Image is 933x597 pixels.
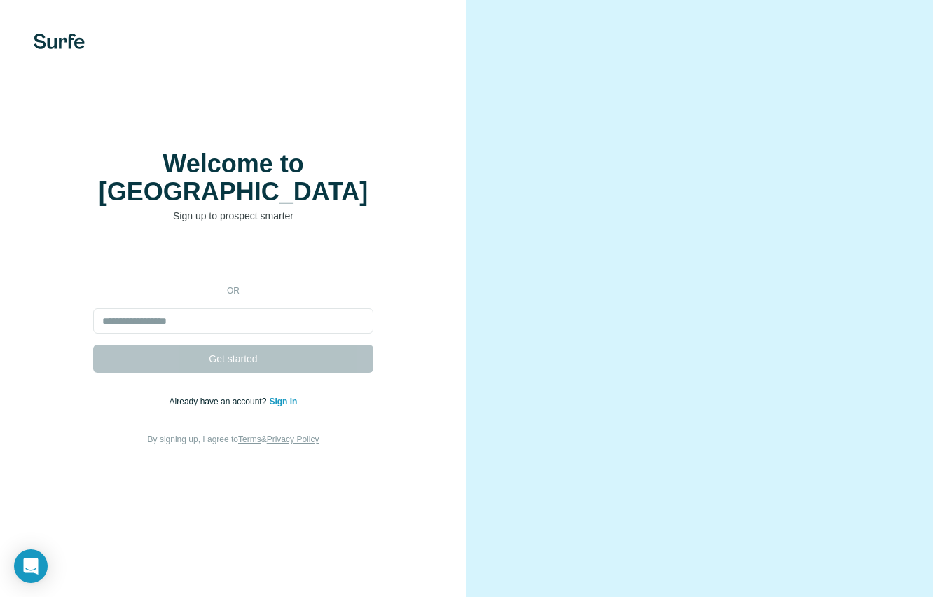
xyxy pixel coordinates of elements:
[148,434,319,444] span: By signing up, I agree to &
[14,549,48,583] div: Open Intercom Messenger
[93,150,373,206] h1: Welcome to [GEOGRAPHIC_DATA]
[267,434,319,444] a: Privacy Policy
[170,397,270,406] span: Already have an account?
[93,209,373,223] p: Sign up to prospect smarter
[238,434,261,444] a: Terms
[86,244,380,275] iframe: Knap til Log ind med Google
[34,34,85,49] img: Surfe's logo
[269,397,297,406] a: Sign in
[211,284,256,297] p: or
